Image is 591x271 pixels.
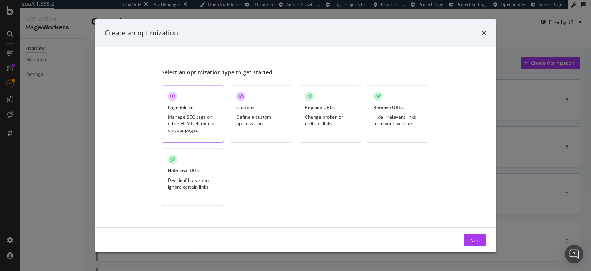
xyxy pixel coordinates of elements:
div: Hide irrelevant links from your website [373,113,423,126]
div: Replace URLs [305,104,335,110]
div: Change broken or redirect links [305,113,355,126]
div: modal [95,19,496,252]
div: Manage SEO tags or other HTML elements on your pages [168,113,218,133]
div: Nofollow URLs [168,167,200,174]
div: Define a custom optimization [236,113,286,126]
div: Next [470,237,480,243]
div: Custom [236,104,254,110]
div: Open Intercom Messenger [565,245,583,263]
div: Decide if bots should ignore certain links [168,177,218,190]
div: Create an optimization [105,28,178,38]
div: Remove URLs [373,104,404,110]
button: Next [464,234,486,246]
div: Select an optimization type to get started [162,68,429,76]
div: times [482,28,486,38]
div: Page Editor [168,104,193,110]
